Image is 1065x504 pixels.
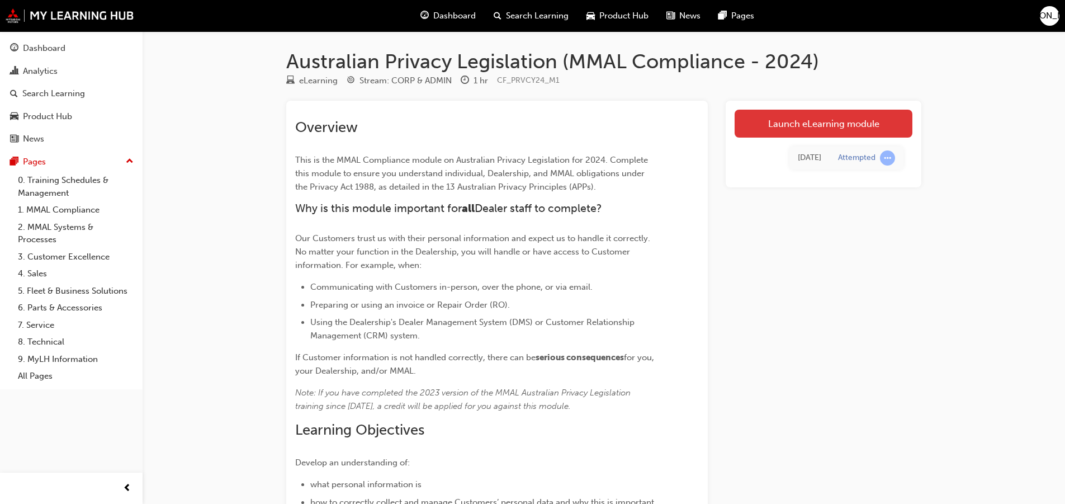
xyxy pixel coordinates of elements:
span: If Customer information is not handled correctly, there can be [295,352,536,362]
span: target-icon [347,76,355,86]
a: guage-iconDashboard [411,4,485,27]
div: Attempted [838,153,875,163]
a: 0. Training Schedules & Management [13,172,138,201]
span: news-icon [666,9,675,23]
span: Pages [731,10,754,22]
a: Analytics [4,61,138,82]
span: Preparing or using an invoice or Repair Order (RO). [310,300,510,310]
span: clock-icon [461,76,469,86]
a: Search Learning [4,83,138,104]
span: pages-icon [718,9,727,23]
span: Product Hub [599,10,649,22]
div: Analytics [23,65,58,78]
a: News [4,129,138,149]
a: Dashboard [4,38,138,59]
a: 6. Parts & Accessories [13,299,138,317]
span: serious consequences [536,352,624,362]
button: Pages [4,152,138,172]
span: search-icon [494,9,501,23]
span: Note: If you have completed the 2023 version of the MMAL Australian Privacy Legislation training ... [295,388,633,411]
span: all [462,202,475,215]
span: pages-icon [10,157,18,167]
span: car-icon [10,112,18,122]
img: mmal [6,8,134,23]
button: DashboardAnalyticsSearch LearningProduct HubNews [4,36,138,152]
span: Our Customers trust us with their personal information and expect us to handle it correctly. No m... [295,233,652,270]
a: 8. Technical [13,333,138,351]
div: Pages [23,156,46,168]
div: eLearning [299,74,338,87]
span: guage-icon [420,9,429,23]
span: Develop an understanding of: [295,458,410,468]
span: what personal information is [310,479,422,489]
a: 5. Fleet & Business Solutions [13,282,138,300]
a: 3. Customer Excellence [13,248,138,266]
a: pages-iconPages [709,4,763,27]
span: This is the MMAL Compliance module on Australian Privacy Legislation for 2024. Complete this modu... [295,155,650,192]
div: Mon Aug 18 2025 21:52:47 GMT+1000 (Australian Eastern Standard Time) [798,152,821,164]
span: car-icon [586,9,595,23]
a: Product Hub [4,106,138,127]
span: Learning Objectives [295,421,424,439]
div: Product Hub [23,110,72,123]
a: car-iconProduct Hub [578,4,657,27]
span: Communicating with Customers in-person, over the phone, or via email. [310,282,593,292]
a: search-iconSearch Learning [485,4,578,27]
span: Learning resource code [497,76,560,85]
span: Why is this module important for [295,202,462,215]
a: 1. MMAL Compliance [13,201,138,219]
span: chart-icon [10,67,18,77]
div: Type [286,74,338,88]
span: Overview [295,119,358,136]
div: Duration [461,74,488,88]
a: 4. Sales [13,265,138,282]
a: 2. MMAL Systems & Processes [13,219,138,248]
a: All Pages [13,368,138,385]
span: News [679,10,700,22]
span: Using the Dealership's Dealer Management System (DMS) or Customer Relationship Management (CRM) s... [310,317,637,341]
a: 7. Service [13,317,138,334]
span: guage-icon [10,44,18,54]
a: Launch eLearning module [735,110,912,138]
span: Dashboard [433,10,476,22]
button: [PERSON_NAME] [1040,6,1059,26]
div: Stream [347,74,452,88]
div: 1 hr [474,74,488,87]
span: Search Learning [506,10,569,22]
span: learningResourceType_ELEARNING-icon [286,76,295,86]
span: up-icon [126,154,134,169]
span: search-icon [10,89,18,99]
span: Dealer staff to complete? [475,202,602,215]
div: Search Learning [22,87,85,100]
a: news-iconNews [657,4,709,27]
div: Stream: CORP & ADMIN [359,74,452,87]
span: learningRecordVerb_ATTEMPT-icon [880,150,895,166]
div: News [23,133,44,145]
div: Dashboard [23,42,65,55]
span: prev-icon [123,482,131,496]
h1: Australian Privacy Legislation (MMAL Compliance - 2024) [286,49,921,74]
a: 9. MyLH Information [13,351,138,368]
span: news-icon [10,134,18,144]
